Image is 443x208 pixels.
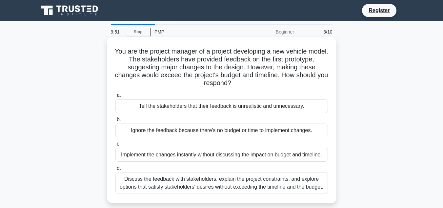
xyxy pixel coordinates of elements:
h5: You are the project manager of a project developing a new vehicle model. The stakeholders have pr... [115,47,329,87]
span: c. [117,141,121,147]
span: a. [117,92,121,98]
div: 9:51 [107,25,126,38]
div: Beginner [241,25,298,38]
div: Ignore the feedback because there's no budget or time to implement changes. [115,124,328,137]
div: Implement the changes instantly without discussing the impact on budget and timeline. [115,148,328,162]
a: Stop [126,28,151,36]
div: PMP [151,25,241,38]
div: 3/10 [298,25,336,38]
span: b. [117,117,121,122]
div: Tell the stakeholders that their feedback is unrealistic and unnecessary. [115,99,328,113]
a: Register [365,6,393,14]
div: Discuss the feedback with stakeholders, explain the project constraints, and explore options that... [115,172,328,194]
span: d. [117,165,121,171]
